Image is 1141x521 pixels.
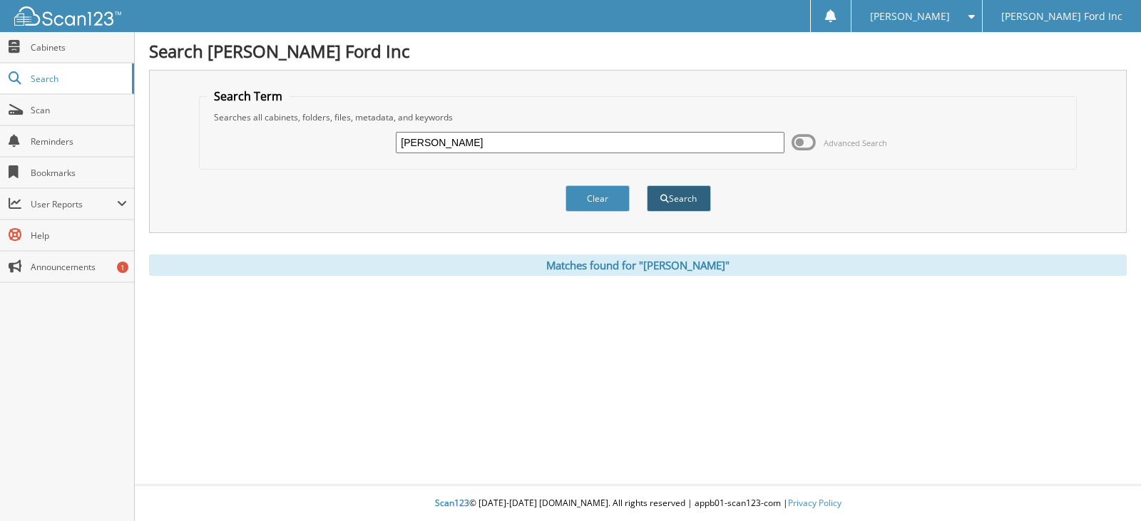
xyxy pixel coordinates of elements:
legend: Search Term [207,88,290,104]
div: Searches all cabinets, folders, files, metadata, and keywords [207,111,1070,123]
span: Announcements [31,261,127,273]
div: 1 [117,262,128,273]
span: [PERSON_NAME] [870,12,950,21]
span: Scan [31,104,127,116]
span: [PERSON_NAME] Ford Inc [1001,12,1122,21]
span: Bookmarks [31,167,127,179]
a: Privacy Policy [788,497,841,509]
span: Advanced Search [824,138,887,148]
span: Scan123 [435,497,469,509]
img: scan123-logo-white.svg [14,6,121,26]
span: Help [31,229,127,242]
span: Cabinets [31,41,127,53]
button: Search [647,185,711,212]
div: Matches found for "[PERSON_NAME]" [149,254,1127,276]
span: User Reports [31,198,117,210]
span: Reminders [31,135,127,148]
div: © [DATE]-[DATE] [DOMAIN_NAME]. All rights reserved | appb01-scan123-com | [135,486,1141,521]
button: Clear [566,185,630,212]
h1: Search [PERSON_NAME] Ford Inc [149,39,1127,63]
span: Search [31,73,125,85]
